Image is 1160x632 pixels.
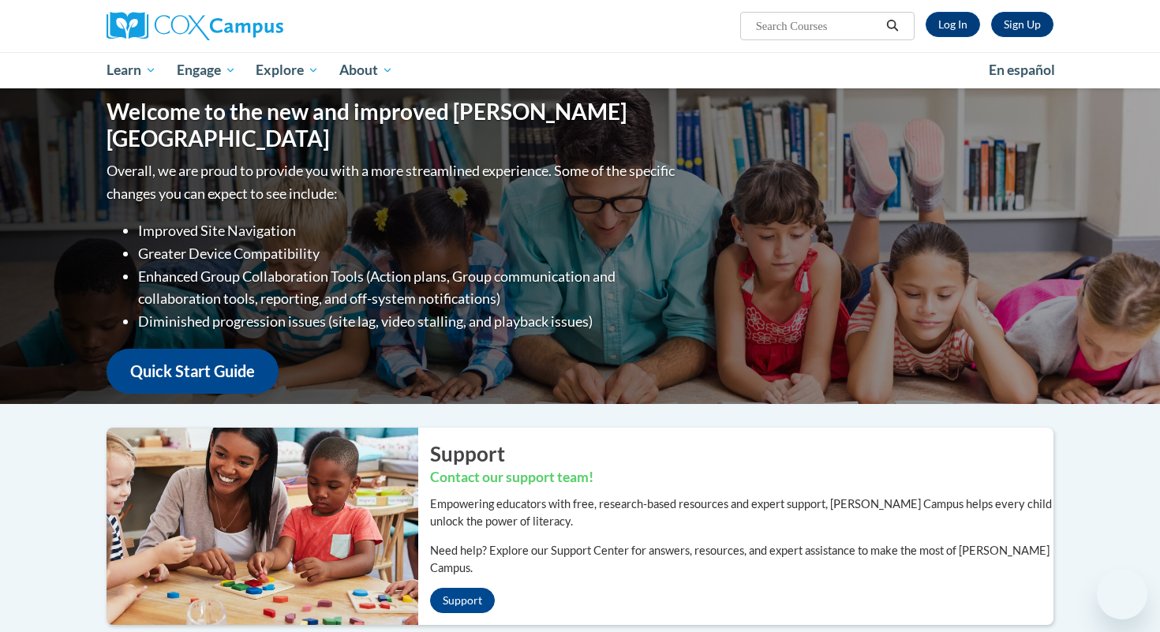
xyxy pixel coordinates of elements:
[979,54,1065,87] a: En español
[430,468,1053,488] h3: Contact our support team!
[107,349,279,394] a: Quick Start Guide
[167,52,246,88] a: Engage
[430,496,1053,530] p: Empowering educators with free, research-based resources and expert support, [PERSON_NAME] Campus...
[177,61,236,80] span: Engage
[95,428,418,625] img: ...
[138,310,679,333] li: Diminished progression issues (site lag, video stalling, and playback issues)
[107,159,679,205] p: Overall, we are proud to provide you with a more streamlined experience. Some of the specific cha...
[138,219,679,242] li: Improved Site Navigation
[107,99,679,151] h1: Welcome to the new and improved [PERSON_NAME][GEOGRAPHIC_DATA]
[107,61,156,80] span: Learn
[138,242,679,265] li: Greater Device Compatibility
[107,12,406,40] a: Cox Campus
[989,62,1055,78] span: En español
[245,52,329,88] a: Explore
[329,52,403,88] a: About
[881,17,904,36] button: Search
[96,52,167,88] a: Learn
[256,61,319,80] span: Explore
[430,439,1053,468] h2: Support
[754,17,881,36] input: Search Courses
[1097,569,1147,619] iframe: Button to launch messaging window
[430,542,1053,577] p: Need help? Explore our Support Center for answers, resources, and expert assistance to make the m...
[339,61,393,80] span: About
[107,12,283,40] img: Cox Campus
[83,52,1077,88] div: Main menu
[430,588,495,613] a: Support
[926,12,980,37] a: Log In
[991,12,1053,37] a: Register
[138,265,679,311] li: Enhanced Group Collaboration Tools (Action plans, Group communication and collaboration tools, re...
